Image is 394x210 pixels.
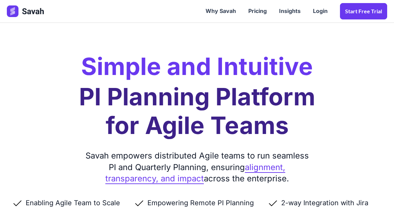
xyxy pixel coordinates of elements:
a: Login [307,1,334,22]
a: Start Free trial [340,3,387,19]
li: Enabling Agile Team to Scale [12,198,134,208]
li: Empowering Remote PI Planning [134,198,267,208]
a: Pricing [242,1,273,22]
div: Savah empowers distributed Agile teams to run seamless PI and Quarterly Planning, ensuring across... [82,150,312,184]
h2: Simple and Intuitive [81,55,313,78]
a: Insights [273,1,307,22]
li: 2-way Integration with Jira [267,198,382,208]
h1: PI Planning Platform for Agile Teams [79,82,315,140]
a: Why Savah [199,1,242,22]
